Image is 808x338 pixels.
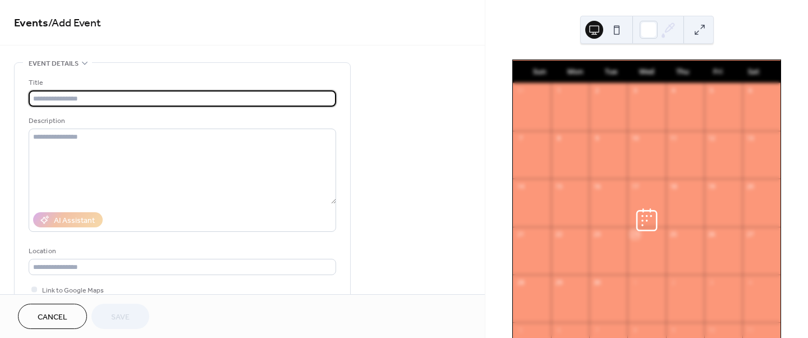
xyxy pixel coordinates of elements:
[700,61,736,83] div: Fri
[746,278,754,286] div: 4
[593,134,601,143] div: 9
[746,230,754,239] div: 27
[554,326,563,334] div: 6
[29,58,79,70] span: Event details
[29,245,334,257] div: Location
[522,61,558,83] div: Sun
[746,326,754,334] div: 11
[631,326,639,334] div: 8
[516,182,525,190] div: 14
[708,326,716,334] div: 10
[516,278,525,286] div: 28
[708,86,716,95] div: 5
[14,12,48,34] a: Events
[631,86,639,95] div: 3
[669,134,678,143] div: 11
[708,230,716,239] div: 26
[18,304,87,329] button: Cancel
[708,182,716,190] div: 19
[631,230,639,239] div: 24
[554,230,563,239] div: 22
[746,134,754,143] div: 13
[631,182,639,190] div: 17
[664,61,700,83] div: Thu
[593,230,601,239] div: 23
[629,61,665,83] div: Wed
[631,134,639,143] div: 10
[593,61,629,83] div: Tue
[708,278,716,286] div: 3
[516,86,525,95] div: 31
[669,278,678,286] div: 2
[42,285,104,296] span: Link to Google Maps
[48,12,101,34] span: / Add Event
[558,61,594,83] div: Mon
[631,278,639,286] div: 1
[736,61,772,83] div: Sat
[516,326,525,334] div: 5
[669,86,678,95] div: 4
[516,134,525,143] div: 7
[29,77,334,89] div: Title
[516,230,525,239] div: 21
[593,326,601,334] div: 7
[669,326,678,334] div: 9
[554,182,563,190] div: 15
[708,134,716,143] div: 12
[593,278,601,286] div: 30
[669,182,678,190] div: 18
[554,278,563,286] div: 29
[746,86,754,95] div: 6
[29,115,334,127] div: Description
[746,182,754,190] div: 20
[593,182,601,190] div: 16
[669,230,678,239] div: 25
[554,86,563,95] div: 1
[593,86,601,95] div: 2
[554,134,563,143] div: 8
[38,312,67,323] span: Cancel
